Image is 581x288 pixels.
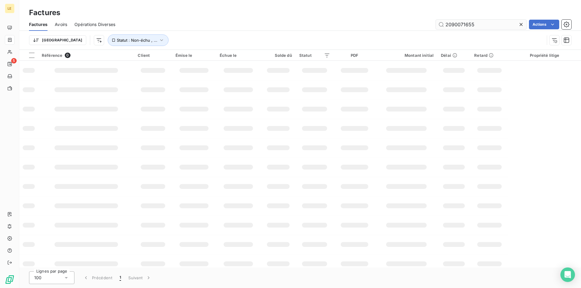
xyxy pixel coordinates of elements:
button: Suivant [125,271,155,284]
div: Montant initial [379,53,434,58]
button: 1 [116,271,125,284]
div: Émise le [176,53,212,58]
button: [GEOGRAPHIC_DATA] [29,35,86,45]
div: Retard [474,53,505,58]
span: Statut : Non-échu , ... [117,38,157,43]
img: Logo LeanPay [5,275,15,284]
h3: Factures [29,7,60,18]
div: Client [138,53,168,58]
span: Factures [29,21,48,28]
div: Statut [299,53,330,58]
span: 1 [120,275,121,281]
div: Échue le [220,53,257,58]
div: Propriété litige [512,53,577,58]
span: 5 [11,58,17,63]
div: Délai [441,53,467,58]
span: Avoirs [55,21,67,28]
div: Open Intercom Messenger [560,267,575,282]
span: Référence [42,53,62,58]
div: LE [5,4,15,13]
button: Précédent [79,271,116,284]
button: Actions [529,20,559,29]
span: Opérations Diverses [74,21,115,28]
span: 0 [65,53,70,58]
span: 100 [34,275,41,281]
input: Rechercher [436,20,527,29]
div: Solde dû [264,53,292,58]
div: PDF [337,53,372,58]
button: Statut : Non-échu , ... [108,34,169,46]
